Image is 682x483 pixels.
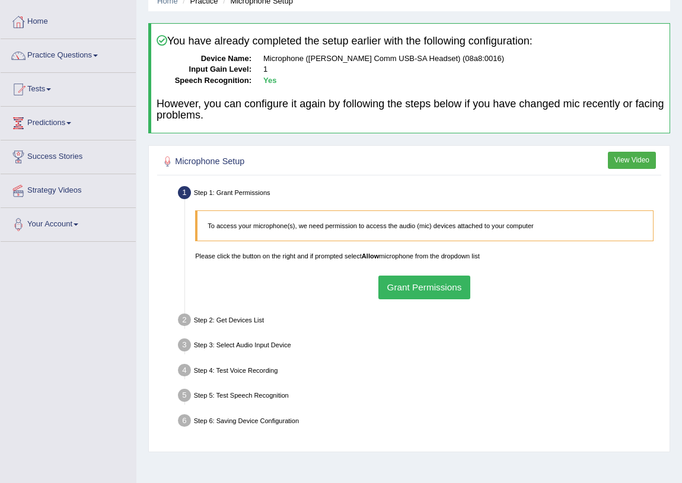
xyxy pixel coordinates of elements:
[174,335,665,357] div: Step 3: Select Audio Input Device
[608,152,656,169] button: View Video
[157,98,664,122] h4: However, you can configure it again by following the steps below if you have changed mic recently...
[174,361,665,383] div: Step 4: Test Voice Recording
[195,251,654,261] p: Please click the button on the right and if prompted select microphone from the dropdown list
[174,386,665,408] div: Step 5: Test Speech Recognition
[208,221,643,231] p: To access your microphone(s), we need permission to access the audio (mic) devices attached to yo...
[263,76,276,85] b: Yes
[174,311,665,332] div: Step 2: Get Devices List
[378,276,470,299] button: Grant Permissions
[160,154,469,169] h2: Microphone Setup
[157,64,251,75] dt: Input Gain Level:
[1,174,136,204] a: Strategy Videos
[174,183,665,205] div: Step 1: Grant Permissions
[1,140,136,170] a: Success Stories
[1,208,136,238] a: Your Account
[1,73,136,103] a: Tests
[362,252,379,260] b: Allow
[1,107,136,136] a: Predictions
[157,75,251,87] dt: Speech Recognition:
[157,35,664,47] h4: You have already completed the setup earlier with the following configuration:
[1,5,136,35] a: Home
[157,53,251,65] dt: Device Name:
[263,53,664,65] dd: Microphone ([PERSON_NAME] Comm USB-SA Headset) (08a8:0016)
[1,39,136,69] a: Practice Questions
[174,411,665,433] div: Step 6: Saving Device Configuration
[263,64,664,75] dd: 1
